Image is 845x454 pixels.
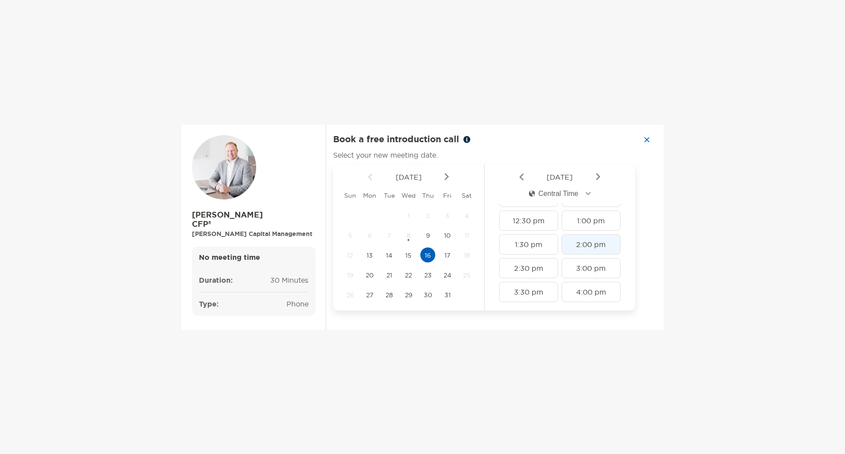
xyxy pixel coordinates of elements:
[418,192,437,199] div: Thu
[420,251,435,259] span: 16
[192,210,316,220] span: [PERSON_NAME]
[463,136,470,143] img: Schedule information icon
[401,291,416,299] span: 29
[199,299,219,309] b: Type:
[401,251,416,259] span: 15
[519,173,524,181] img: Arrow icon
[199,254,309,262] h3: No meeting time
[333,135,470,145] h4: Book a free introduction call
[341,192,360,199] div: Sun
[368,173,372,181] img: Arrow icon
[459,232,474,240] span: 11
[445,173,449,181] img: Arrow icon
[379,192,399,199] div: Tue
[562,282,621,302] div: 4:00 pm
[420,212,435,220] span: 2
[499,258,558,278] div: 2:30 pm
[382,291,397,299] span: 28
[596,173,600,181] img: Arrow icon
[440,212,455,220] span: 3
[343,271,358,279] span: 19
[420,232,435,240] span: 9
[499,210,558,231] div: 12:30 pm
[401,212,416,220] span: 1
[199,276,233,285] b: Duration:
[382,232,397,240] span: 7
[562,210,621,231] div: 1:00 pm
[459,251,474,259] span: 18
[192,220,316,229] span: CFP®
[562,234,621,255] div: 2:00 pm
[399,192,418,199] div: Wed
[343,251,358,259] span: 12
[362,251,377,259] span: 13
[333,150,438,161] p: Select your new meeting date.
[360,192,379,199] div: Mon
[521,184,598,204] button: iconCentral Time
[374,173,443,181] span: [DATE]
[192,230,312,238] span: [PERSON_NAME] Capital Management
[457,192,477,199] div: Sat
[525,173,594,181] span: [DATE]
[362,291,377,299] span: 27
[440,291,455,299] span: 31
[343,232,358,240] span: 5
[562,258,621,278] div: 3:00 pm
[499,234,558,255] div: 1:30 pm
[401,232,416,240] span: 8
[459,271,474,279] span: 25
[401,271,416,279] span: 22
[529,190,535,197] img: icon
[382,271,397,279] span: 21
[440,232,455,240] span: 10
[420,271,435,279] span: 23
[420,291,435,299] span: 30
[438,192,457,199] div: Fri
[287,299,309,308] span: phone
[270,276,309,284] span: 30 minutes
[382,251,397,259] span: 14
[440,271,455,279] span: 24
[362,232,377,240] span: 6
[585,192,591,195] img: Open dropdown arrow
[529,190,578,198] div: Central Time
[192,210,316,229] a: [PERSON_NAME]CFP®
[343,291,358,299] span: 26
[440,251,455,259] span: 17
[362,271,377,279] span: 20
[499,282,558,302] div: 3:30 pm
[459,212,474,220] span: 4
